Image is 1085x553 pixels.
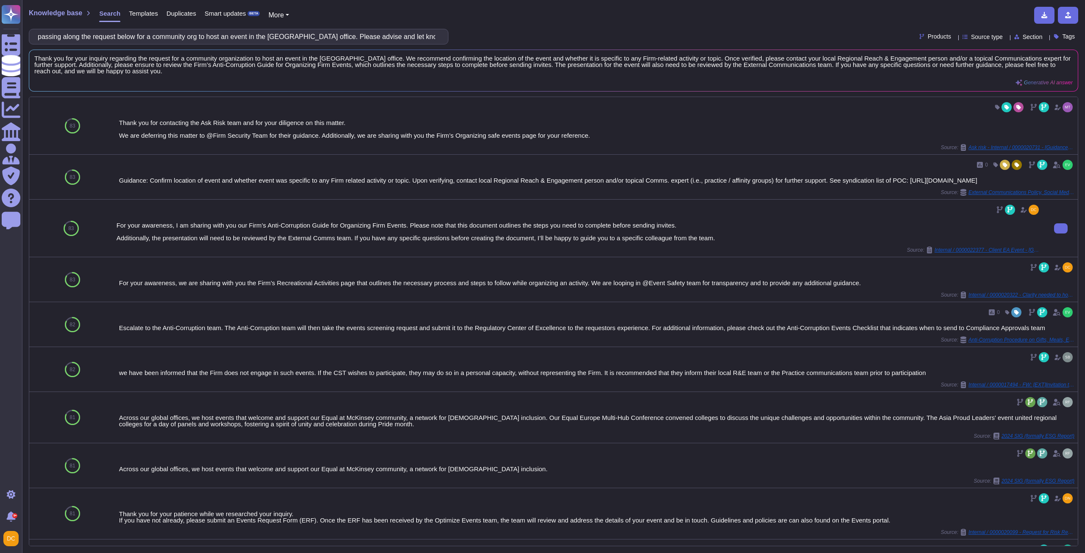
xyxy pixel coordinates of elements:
[1062,33,1075,39] span: Tags
[968,190,1074,195] span: External Communications Policy, Social Media Guidelines, Standard on Communication about the Firm
[268,10,289,20] button: More
[928,33,951,39] span: Products
[968,530,1074,535] span: Internal / 0000020099 - Request for Risk Review – KUAL Quotations Team Building/ Drive [PERSON_NAME]
[968,337,1074,342] span: Anti-Corruption Procedure on Gifts, Meals, Entertainment, and Travel
[268,11,284,19] span: More
[119,280,1074,286] div: For your awareness, we are sharing with you the Firm’s Recreational Activities page that outlines...
[34,55,1073,74] span: Thank you for your inquiry regarding the request for a community organization to host an event in...
[1029,205,1039,215] img: user
[971,34,1003,40] span: Source type
[70,322,75,327] span: 82
[70,367,75,372] span: 82
[1023,34,1043,40] span: Section
[119,466,1074,472] div: Across our global offices, we host events that welcome and support our Equal at McKinsey communit...
[907,247,1040,253] span: Source:
[33,29,440,44] input: Search a question or template...
[70,277,75,282] span: 83
[205,10,246,17] span: Smart updates
[129,10,158,17] span: Templates
[119,325,1074,331] div: Escalate to the Anti-Corruption team. The Anti-Corruption team will then take the events screenin...
[968,382,1074,387] span: Internal / 0000017494 - FW: [EXT]Invitation to the Supplier Sustainability Summit 2025
[70,511,75,516] span: 81
[117,222,1040,241] div: For your awareness, I am sharing with you our Firm’s Anti-Corruption Guide for Organizing Firm Ev...
[974,433,1074,439] span: Source:
[68,226,74,231] span: 83
[3,531,19,546] img: user
[1063,448,1073,459] img: user
[1002,478,1074,484] span: 2024 SIG (formally ESG Report)
[1063,493,1073,503] img: user
[29,10,82,17] span: Knowledge base
[974,478,1074,484] span: Source:
[985,162,988,167] span: 0
[935,247,1040,253] span: Internal / 0000022377 - Client EA Event - [GEOGRAPHIC_DATA]
[968,292,1074,297] span: Internal / 0000020322 - Clarity needed to host a team event at indoor skydiving place - iFLY
[941,144,1074,151] span: Source:
[248,11,260,16] div: BETA
[119,511,1074,523] div: Thank you for your patience while we researched your inquiry. If you have not already, please sub...
[968,145,1074,150] span: Ask risk - Internal / 0000020731 - [Guidance needed] Hosting a client event in [GEOGRAPHIC_DATA],...
[70,415,75,420] span: 81
[12,513,17,518] div: 9+
[1063,262,1073,272] img: user
[119,414,1074,427] div: Across our global offices, we host events that welcome and support our Equal at McKinsey communit...
[1063,307,1073,317] img: user
[1002,434,1074,439] span: 2024 SIG (formally ESG Report)
[70,463,75,468] span: 81
[1063,352,1073,362] img: user
[941,336,1074,343] span: Source:
[70,123,75,128] span: 83
[167,10,196,17] span: Duplicates
[70,175,75,180] span: 83
[997,310,1000,315] span: 0
[1063,102,1073,112] img: user
[2,529,25,548] button: user
[941,292,1074,298] span: Source:
[1063,160,1073,170] img: user
[119,119,1074,139] div: Thank you for contacting the Ask Risk team and for your diligence on this matter. We are deferrin...
[119,177,1074,183] div: Guidance: Confirm location of event and whether event was specific to any Firm related activity o...
[1063,397,1073,407] img: user
[119,370,1074,376] div: we have been informed that the Firm does not engage in such events. If the CST wishes to particip...
[1024,80,1073,85] span: Generative AI answer
[941,529,1074,536] span: Source:
[99,10,120,17] span: Search
[941,381,1074,388] span: Source:
[941,189,1074,196] span: Source:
